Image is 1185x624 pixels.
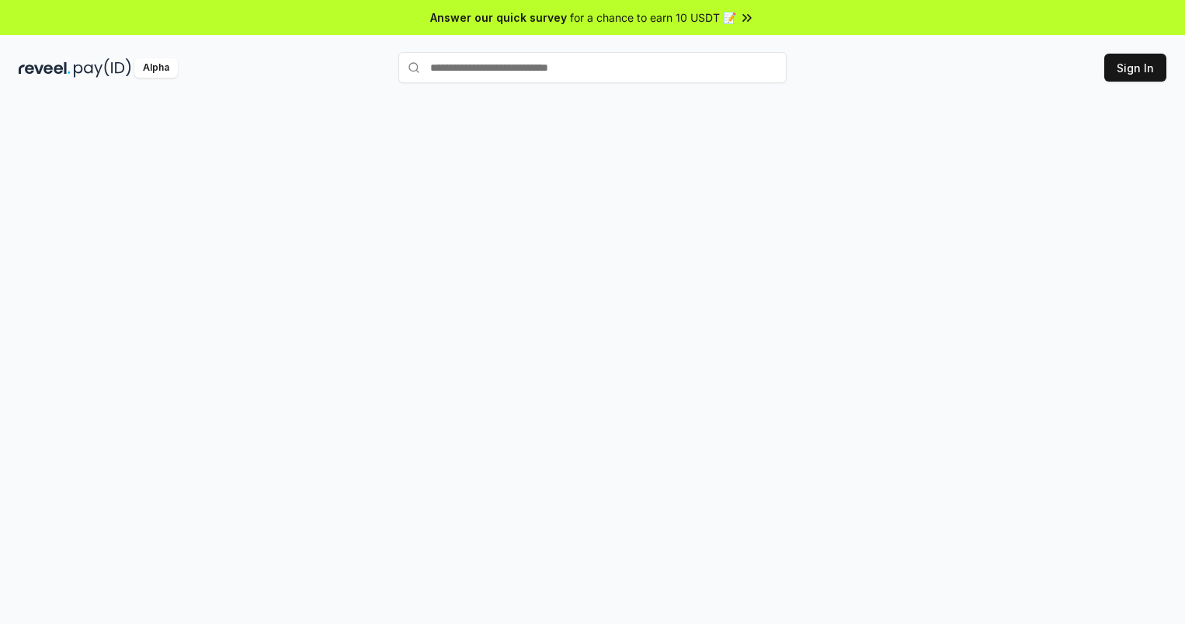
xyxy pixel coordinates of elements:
img: reveel_dark [19,58,71,78]
span: Answer our quick survey [430,9,567,26]
button: Sign In [1104,54,1166,82]
img: pay_id [74,58,131,78]
span: for a chance to earn 10 USDT 📝 [570,9,736,26]
div: Alpha [134,58,178,78]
